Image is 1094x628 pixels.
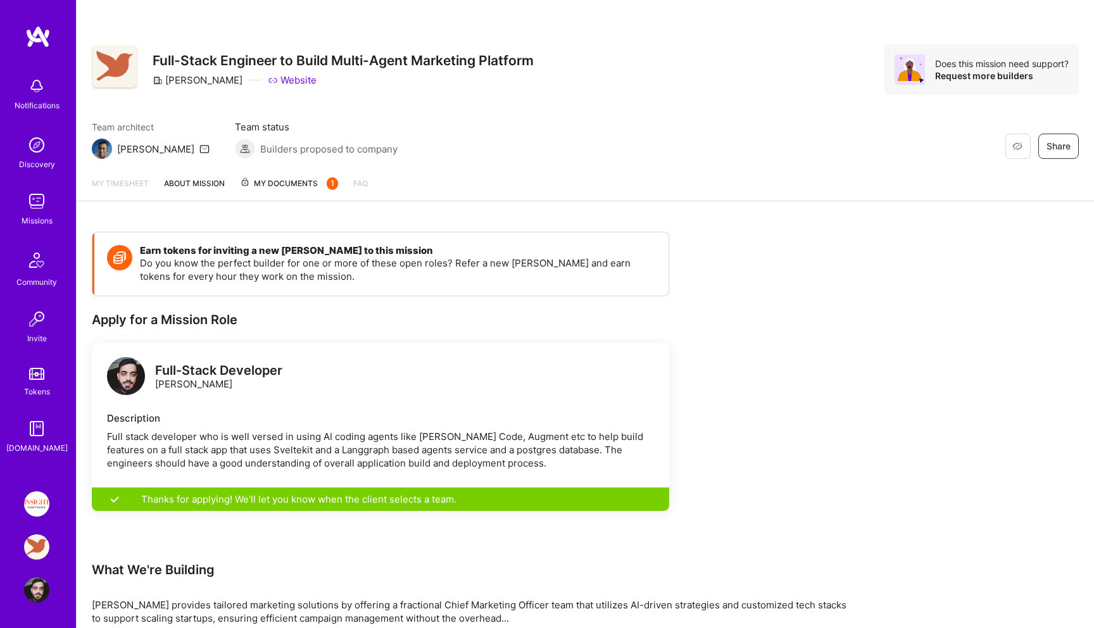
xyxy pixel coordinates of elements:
[92,598,852,625] div: [PERSON_NAME] provides tailored marketing solutions by offering a fractional Chief Marketing Offi...
[25,25,51,48] img: logo
[21,491,53,517] a: Insight Partners: Data & AI - Sourcing
[199,144,210,154] i: icon Mail
[240,177,338,191] span: My Documents
[19,158,55,171] div: Discovery
[1012,141,1022,151] i: icon EyeClosed
[29,368,44,380] img: tokens
[6,441,68,455] div: [DOMAIN_NAME]
[107,357,145,398] a: logo
[268,73,317,87] a: Website
[117,142,194,156] div: [PERSON_NAME]
[935,70,1069,82] div: Request more builders
[935,58,1069,70] div: Does this mission need support?
[24,189,49,214] img: teamwork
[24,491,49,517] img: Insight Partners: Data & AI - Sourcing
[155,364,282,391] div: [PERSON_NAME]
[235,120,398,134] span: Team status
[140,256,656,283] p: Do you know the perfect builder for one or more of these open roles? Refer a new [PERSON_NAME] an...
[92,562,852,578] div: What We're Building
[107,357,145,395] img: logo
[21,577,53,603] a: User Avatar
[140,245,656,256] h4: Earn tokens for inviting a new [PERSON_NAME] to this mission
[260,142,398,156] span: Builders proposed to company
[895,54,925,85] img: Avatar
[92,311,669,328] div: Apply for a Mission Role
[24,132,49,158] img: discovery
[24,73,49,99] img: bell
[107,411,654,425] div: Description
[27,332,47,345] div: Invite
[92,139,112,159] img: Team Architect
[240,177,338,201] a: My Documents1
[92,177,149,201] a: My timesheet
[21,534,53,560] a: Robynn AI: Full-Stack Engineer to Build Multi-Agent Marketing Platform
[22,245,52,275] img: Community
[153,53,534,68] h3: Full-Stack Engineer to Build Multi-Agent Marketing Platform
[235,139,255,159] img: Builders proposed to company
[155,364,282,377] div: Full-Stack Developer
[24,534,49,560] img: Robynn AI: Full-Stack Engineer to Build Multi-Agent Marketing Platform
[164,177,225,201] a: About Mission
[353,177,368,201] a: FAQ
[327,177,338,190] div: 1
[24,385,50,398] div: Tokens
[24,416,49,441] img: guide book
[1038,134,1079,159] button: Share
[24,577,49,603] img: User Avatar
[107,245,132,270] img: Token icon
[16,275,57,289] div: Community
[24,306,49,332] img: Invite
[92,120,210,134] span: Team architect
[22,214,53,227] div: Missions
[92,487,669,511] div: Thanks for applying! We'll let you know when the client selects a team.
[153,75,163,85] i: icon CompanyGray
[92,45,137,90] img: Company Logo
[1047,140,1071,153] span: Share
[107,430,654,470] div: Full stack developer who is well versed in using AI coding agents like [PERSON_NAME] Code, Augmen...
[153,73,242,87] div: [PERSON_NAME]
[15,99,60,112] div: Notifications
